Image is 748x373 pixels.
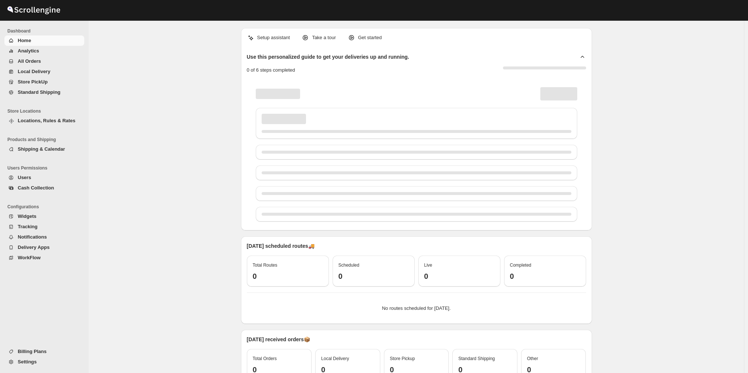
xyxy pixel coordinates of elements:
[18,48,39,54] span: Analytics
[510,263,531,268] span: Completed
[18,224,37,229] span: Tracking
[358,34,382,41] p: Get started
[253,305,580,312] p: No routes scheduled for [DATE].
[18,89,61,95] span: Standard Shipping
[4,357,84,367] button: Settings
[527,356,538,361] span: Other
[247,80,586,225] div: Page loading
[7,165,85,171] span: Users Permissions
[18,58,41,64] span: All Orders
[18,175,31,180] span: Users
[18,79,48,85] span: Store PickUp
[424,272,494,281] h3: 0
[4,211,84,222] button: Widgets
[4,46,84,56] button: Analytics
[18,349,47,354] span: Billing Plans
[18,118,75,123] span: Locations, Rules & Rates
[253,356,277,361] span: Total Orders
[321,356,349,361] span: Local Delivery
[7,28,85,34] span: Dashboard
[18,69,50,74] span: Local Delivery
[247,336,586,343] p: [DATE] received orders 📦
[458,356,495,361] span: Standard Shipping
[18,234,47,240] span: Notifications
[4,183,84,193] button: Cash Collection
[4,35,84,46] button: Home
[18,213,36,219] span: Widgets
[339,272,409,281] h3: 0
[4,346,84,357] button: Billing Plans
[4,56,84,66] button: All Orders
[253,272,323,281] h3: 0
[312,34,336,41] p: Take a tour
[247,242,586,250] p: [DATE] scheduled routes 🚚
[18,146,65,152] span: Shipping & Calendar
[4,116,84,126] button: Locations, Rules & Rates
[253,263,278,268] span: Total Routes
[424,263,432,268] span: Live
[18,244,50,250] span: Delivery Apps
[510,272,580,281] h3: 0
[7,204,85,210] span: Configurations
[339,263,360,268] span: Scheduled
[257,34,290,41] p: Setup assistant
[18,255,41,260] span: WorkFlow
[7,137,85,143] span: Products and Shipping
[7,108,85,114] span: Store Locations
[4,144,84,154] button: Shipping & Calendar
[18,185,54,191] span: Cash Collection
[4,172,84,183] button: Users
[18,38,31,43] span: Home
[4,232,84,242] button: Notifications
[247,66,295,74] p: 0 of 6 steps completed
[4,222,84,232] button: Tracking
[390,356,415,361] span: Store Pickup
[247,53,409,61] h2: Use this personalized guide to get your deliveries up and running.
[4,253,84,263] button: WorkFlow
[4,242,84,253] button: Delivery Apps
[18,359,37,365] span: Settings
